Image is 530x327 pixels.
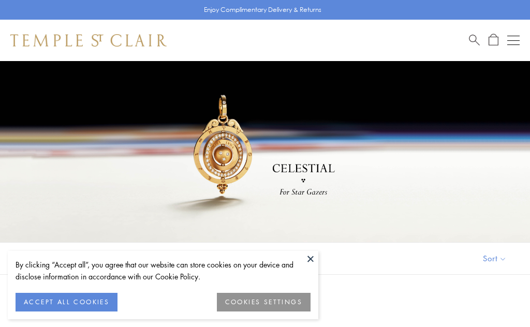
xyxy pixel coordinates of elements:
[173,247,220,270] button: Stone
[478,278,520,317] iframe: Gorgias live chat messenger
[10,34,167,47] img: Temple St. Clair
[469,34,480,47] a: Search
[204,5,321,15] p: Enjoy Complimentary Delivery & Returns
[217,293,311,311] button: COOKIES SETTINGS
[122,247,168,270] button: Color
[54,247,116,270] button: Category
[16,259,311,283] div: By clicking “Accept all”, you agree that our website can store cookies on your device and disclos...
[460,243,530,274] button: Show sort by
[16,293,117,311] button: ACCEPT ALL COOKIES
[489,34,498,47] a: Open Shopping Bag
[507,34,520,47] button: Open navigation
